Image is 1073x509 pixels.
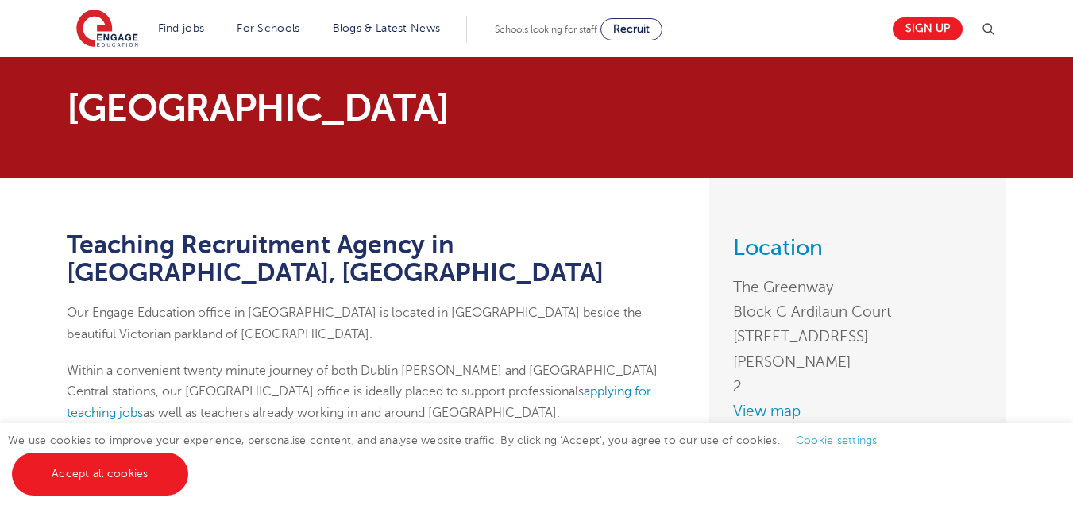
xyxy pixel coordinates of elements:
a: Cookie settings [796,434,878,446]
a: Accept all cookies [12,453,188,496]
h1: Teaching Recruitment Agency in [GEOGRAPHIC_DATA], [GEOGRAPHIC_DATA] [67,231,685,287]
h3: Location [733,237,982,259]
a: Recruit [600,18,662,40]
span: We use cookies to improve your experience, personalise content, and analyse website traffic. By c... [8,434,894,480]
p: Within a convenient twenty minute journey of both Dublin [PERSON_NAME] and [GEOGRAPHIC_DATA] Cent... [67,361,685,423]
a: Find jobs [158,22,205,34]
a: Blogs & Latest News [333,22,441,34]
span: Schools looking for staff [495,24,597,35]
a: For Schools [237,22,299,34]
p: [GEOGRAPHIC_DATA] [67,89,685,127]
span: Recruit [613,23,650,35]
a: Sign up [893,17,963,40]
a: applying for teaching jobs [67,384,651,419]
a: View map [733,399,982,423]
address: The Greenway Block C Ardilaun Court [STREET_ADDRESS][PERSON_NAME] 2 [733,275,982,399]
img: Engage Education [76,10,138,49]
p: Our Engage Education office in [GEOGRAPHIC_DATA] is located in [GEOGRAPHIC_DATA] beside the beaut... [67,303,685,345]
